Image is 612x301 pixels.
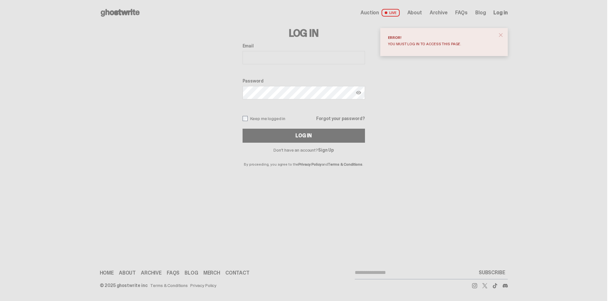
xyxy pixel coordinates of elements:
a: Home [100,270,114,276]
button: close [495,29,506,41]
input: Keep me logged in [243,116,248,121]
img: Show password [356,90,361,95]
label: Keep me logged in [243,116,286,121]
div: © 2025 ghostwrite inc [100,283,148,288]
div: Log In [295,133,311,138]
a: Privacy Policy [190,283,216,288]
label: Password [243,78,365,83]
button: SUBSCRIBE [476,266,508,279]
p: Don't have an account? [243,148,365,152]
h3: Log In [243,28,365,38]
span: LIVE [382,9,400,17]
a: About [119,270,136,276]
a: Sign Up [318,147,334,153]
a: Log in [493,10,507,15]
a: FAQs [167,270,179,276]
a: Forgot your password? [316,116,365,121]
a: Terms & Conditions [150,283,188,288]
p: By proceeding, you agree to the and . [243,152,365,166]
span: Auction [361,10,379,15]
button: Log In [243,129,365,143]
label: Email [243,43,365,48]
a: Privacy Policy [298,162,321,167]
a: About [407,10,422,15]
a: Contact [225,270,250,276]
a: Terms & Conditions [328,162,362,167]
a: Blog [475,10,486,15]
a: Merch [203,270,220,276]
a: Auction LIVE [361,9,399,17]
a: FAQs [455,10,468,15]
a: Blog [185,270,198,276]
div: Error! [388,36,495,39]
a: Archive [141,270,162,276]
a: Archive [430,10,448,15]
div: You must log in to access this page. [388,42,495,46]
